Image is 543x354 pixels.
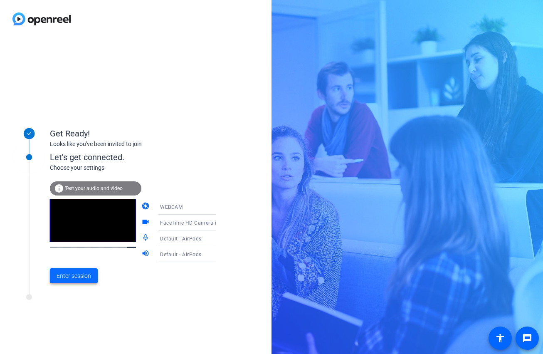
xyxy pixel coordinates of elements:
[54,183,64,193] mat-icon: info
[141,233,151,243] mat-icon: mic_none
[57,272,91,280] span: Enter session
[50,127,216,140] div: Get Ready!
[495,333,505,343] mat-icon: accessibility
[141,249,151,259] mat-icon: volume_up
[50,268,98,283] button: Enter session
[160,236,202,242] span: Default - AirPods
[160,252,202,257] span: Default - AirPods
[50,140,216,149] div: Looks like you've been invited to join
[141,218,151,228] mat-icon: videocam
[522,333,532,343] mat-icon: message
[50,151,233,163] div: Let's get connected.
[50,163,233,172] div: Choose your settings
[141,202,151,212] mat-icon: camera
[65,186,123,191] span: Test your audio and video
[160,204,183,210] span: WEBCAM
[160,219,246,226] span: FaceTime HD Camera (5B00:3AA6)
